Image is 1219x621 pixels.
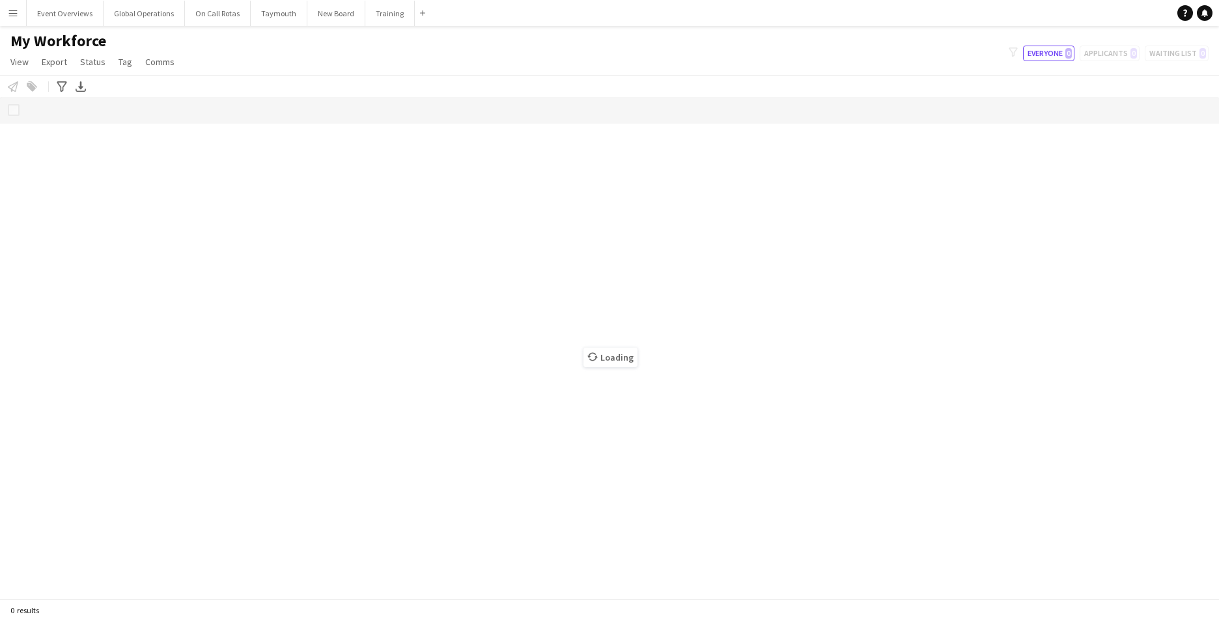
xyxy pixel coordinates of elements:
[365,1,415,26] button: Training
[104,1,185,26] button: Global Operations
[113,53,137,70] a: Tag
[75,53,111,70] a: Status
[185,1,251,26] button: On Call Rotas
[10,56,29,68] span: View
[73,79,89,94] app-action-btn: Export XLSX
[54,79,70,94] app-action-btn: Advanced filters
[1023,46,1074,61] button: Everyone0
[119,56,132,68] span: Tag
[10,31,106,51] span: My Workforce
[145,56,175,68] span: Comms
[42,56,67,68] span: Export
[80,56,105,68] span: Status
[5,53,34,70] a: View
[583,348,638,367] span: Loading
[140,53,180,70] a: Comms
[1065,48,1072,59] span: 0
[27,1,104,26] button: Event Overviews
[307,1,365,26] button: New Board
[251,1,307,26] button: Taymouth
[36,53,72,70] a: Export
